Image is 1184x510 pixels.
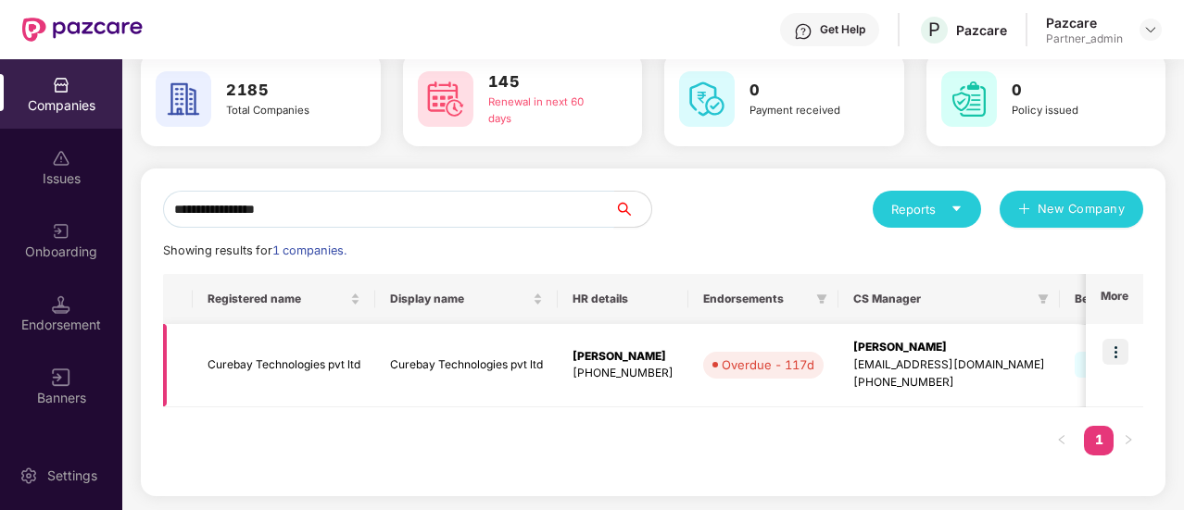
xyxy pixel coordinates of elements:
div: Pazcare [1046,14,1123,31]
th: Display name [375,274,558,324]
img: svg+xml;base64,PHN2ZyBpZD0iRHJvcGRvd24tMzJ4MzIiIHhtbG5zPSJodHRwOi8vd3d3LnczLm9yZy8yMDAwL3N2ZyIgd2... [1143,22,1158,37]
span: caret-down [951,203,963,215]
span: left [1056,434,1067,445]
div: Overdue - 117d [722,355,814,374]
div: Get Help [820,22,865,37]
div: [PERSON_NAME] [853,339,1045,356]
img: svg+xml;base64,PHN2ZyBpZD0iSXNzdWVzX2Rpc2FibGVkIiB4bWxucz0iaHR0cDovL3d3dy53My5vcmcvMjAwMC9zdmciIH... [52,149,70,168]
span: P [928,19,940,41]
div: Renewal in next 60 days [488,94,604,128]
span: search [613,202,651,217]
li: Previous Page [1047,426,1077,455]
td: Curebay Technologies pvt ltd [193,324,375,407]
div: Policy issued [1012,103,1127,119]
span: Showing results for [163,243,346,257]
div: [PERSON_NAME] [573,348,674,366]
img: svg+xml;base64,PHN2ZyB4bWxucz0iaHR0cDovL3d3dy53My5vcmcvMjAwMC9zdmciIHdpZHRoPSI2MCIgaGVpZ2h0PSI2MC... [156,71,211,127]
img: svg+xml;base64,PHN2ZyBpZD0iQ29tcGFuaWVzIiB4bWxucz0iaHR0cDovL3d3dy53My5vcmcvMjAwMC9zdmciIHdpZHRoPS... [52,76,70,94]
td: Curebay Technologies pvt ltd [375,324,558,407]
img: svg+xml;base64,PHN2ZyBpZD0iSGVscC0zMngzMiIgeG1sbnM9Imh0dHA6Ly93d3cudzMub3JnLzIwMDAvc3ZnIiB3aWR0aD... [794,22,812,41]
div: [PHONE_NUMBER] [853,374,1045,392]
img: svg+xml;base64,PHN2ZyB4bWxucz0iaHR0cDovL3d3dy53My5vcmcvMjAwMC9zdmciIHdpZHRoPSI2MCIgaGVpZ2h0PSI2MC... [679,71,735,127]
span: Registered name [208,292,346,306]
img: svg+xml;base64,PHN2ZyB3aWR0aD0iMTQuNSIgaGVpZ2h0PSIxNC41IiB2aWV3Qm94PSIwIDAgMTYgMTYiIGZpbGw9Im5vbm... [52,295,70,314]
div: Settings [42,466,103,485]
button: search [613,191,652,228]
span: GMC [1075,352,1127,378]
a: 1 [1084,426,1114,454]
div: [PHONE_NUMBER] [573,365,674,382]
button: left [1047,426,1077,455]
img: svg+xml;base64,PHN2ZyB3aWR0aD0iMTYiIGhlaWdodD0iMTYiIHZpZXdCb3g9IjAgMCAxNiAxNiIgZmlsbD0ibm9uZSIgeG... [52,368,70,387]
span: CS Manager [853,292,1030,306]
div: Reports [891,200,963,218]
li: 1 [1084,426,1114,455]
button: right [1114,426,1143,455]
h3: 0 [1012,79,1127,103]
span: Display name [390,292,529,306]
div: [EMAIL_ADDRESS][DOMAIN_NAME] [853,356,1045,374]
img: icon [1102,339,1128,365]
img: svg+xml;base64,PHN2ZyB4bWxucz0iaHR0cDovL3d3dy53My5vcmcvMjAwMC9zdmciIHdpZHRoPSI2MCIgaGVpZ2h0PSI2MC... [941,71,997,127]
h3: 2185 [226,79,342,103]
span: right [1123,434,1134,445]
div: Total Companies [226,103,342,119]
button: plusNew Company [1000,191,1143,228]
div: Payment received [749,103,865,119]
span: 1 companies. [272,243,346,257]
div: Partner_admin [1046,31,1123,46]
h3: 145 [488,70,604,94]
span: plus [1018,203,1030,218]
img: svg+xml;base64,PHN2ZyB4bWxucz0iaHR0cDovL3d3dy53My5vcmcvMjAwMC9zdmciIHdpZHRoPSI2MCIgaGVpZ2h0PSI2MC... [418,71,473,127]
th: Registered name [193,274,375,324]
span: filter [1038,293,1049,305]
li: Next Page [1114,426,1143,455]
span: filter [812,288,831,310]
span: Endorsements [703,292,809,306]
th: Benefits [1060,274,1165,324]
div: Pazcare [956,21,1007,39]
img: svg+xml;base64,PHN2ZyB3aWR0aD0iMjAiIGhlaWdodD0iMjAiIHZpZXdCb3g9IjAgMCAyMCAyMCIgZmlsbD0ibm9uZSIgeG... [52,222,70,241]
th: More [1086,274,1143,324]
img: New Pazcare Logo [22,18,143,42]
span: filter [1034,288,1052,310]
img: svg+xml;base64,PHN2ZyBpZD0iU2V0dGluZy0yMHgyMCIgeG1sbnM9Imh0dHA6Ly93d3cudzMub3JnLzIwMDAvc3ZnIiB3aW... [19,466,38,485]
span: New Company [1038,200,1126,218]
th: HR details [558,274,688,324]
h3: 0 [749,79,865,103]
span: filter [816,293,827,305]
